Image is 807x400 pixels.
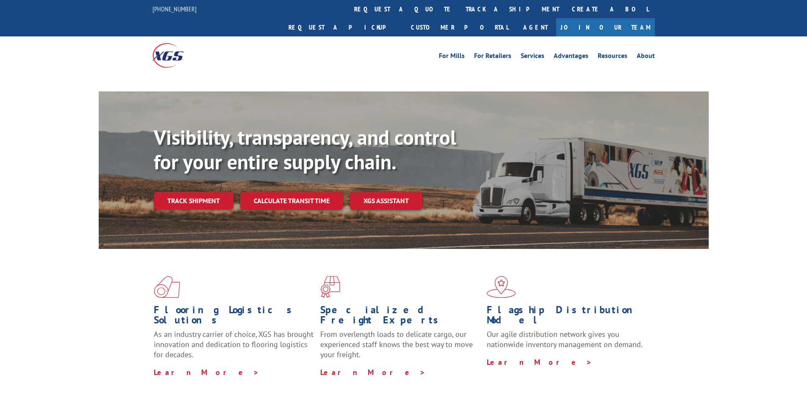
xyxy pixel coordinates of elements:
span: Our agile distribution network gives you nationwide inventory management on demand. [487,329,643,349]
b: Visibility, transparency, and control for your entire supply chain. [154,124,456,175]
a: Resources [598,52,627,62]
a: Learn More > [487,357,592,367]
a: Track shipment [154,192,233,210]
img: xgs-icon-total-supply-chain-intelligence-red [154,276,180,298]
h1: Flagship Distribution Model [487,305,647,329]
a: Request a pickup [282,18,405,36]
a: Learn More > [320,367,426,377]
a: Advantages [554,52,588,62]
span: As an industry carrier of choice, XGS has brought innovation and dedication to flooring logistics... [154,329,313,359]
a: Learn More > [154,367,259,377]
a: Customer Portal [405,18,515,36]
a: Join Our Team [556,18,655,36]
a: XGS ASSISTANT [350,192,422,210]
a: About [637,52,655,62]
h1: Flooring Logistics Solutions [154,305,314,329]
a: For Retailers [474,52,511,62]
img: xgs-icon-flagship-distribution-model-red [487,276,516,298]
a: Calculate transit time [240,192,343,210]
a: Services [521,52,544,62]
img: xgs-icon-focused-on-flooring-red [320,276,340,298]
a: [PHONE_NUMBER] [153,5,197,13]
a: For Mills [439,52,465,62]
p: From overlength loads to delicate cargo, our experienced staff knows the best way to move your fr... [320,329,480,367]
a: Agent [515,18,556,36]
h1: Specialized Freight Experts [320,305,480,329]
